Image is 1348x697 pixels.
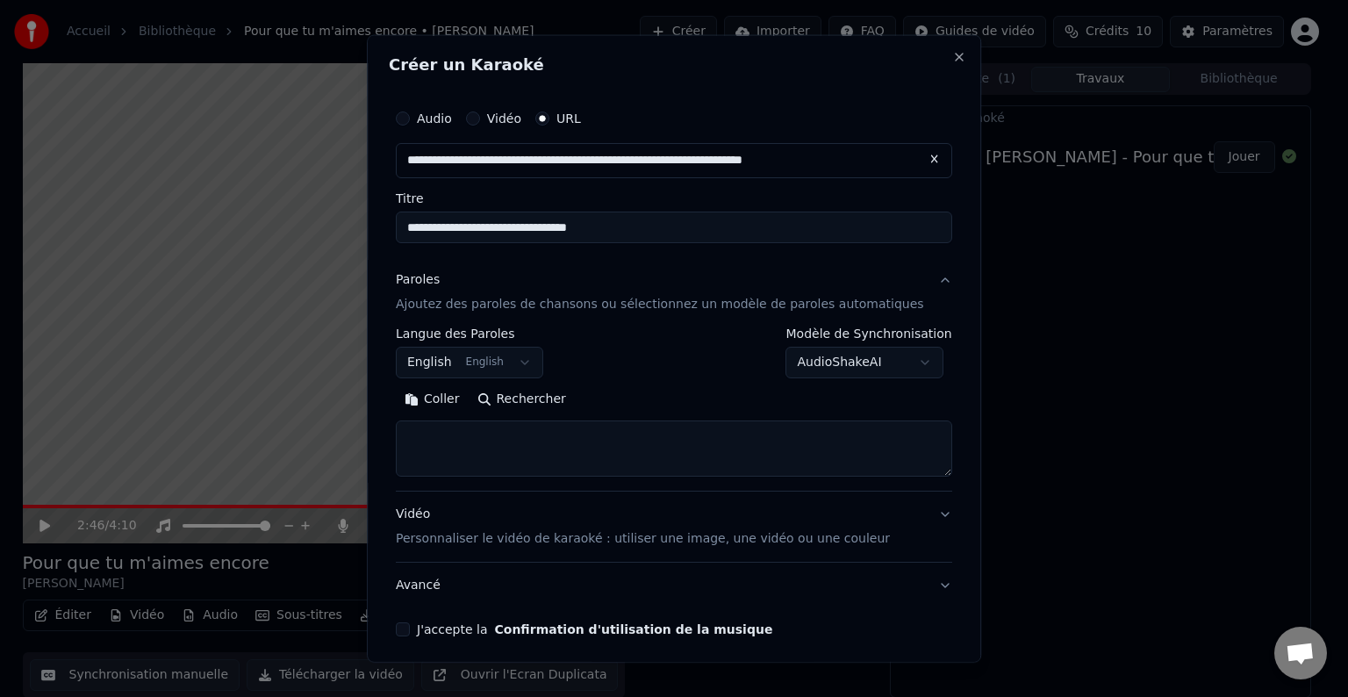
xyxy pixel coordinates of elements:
[417,112,452,125] label: Audio
[417,623,772,636] label: J'accepte la
[389,57,959,73] h2: Créer un Karaoké
[396,530,890,548] p: Personnaliser le vidéo de karaoké : utiliser une image, une vidéo ou une couleur
[396,506,890,548] div: Vidéo
[396,296,924,313] p: Ajoutez des paroles de chansons ou sélectionnez un modèle de paroles automatiques
[396,327,952,491] div: ParolesAjoutez des paroles de chansons ou sélectionnez un modèle de paroles automatiques
[786,327,952,340] label: Modèle de Synchronisation
[556,112,581,125] label: URL
[396,492,952,562] button: VidéoPersonnaliser le vidéo de karaoké : utiliser une image, une vidéo ou une couleur
[396,271,440,289] div: Paroles
[396,257,952,327] button: ParolesAjoutez des paroles de chansons ou sélectionnez un modèle de paroles automatiques
[495,623,773,636] button: J'accepte la
[469,385,575,413] button: Rechercher
[396,192,952,205] label: Titre
[487,112,521,125] label: Vidéo
[396,563,952,608] button: Avancé
[396,327,543,340] label: Langue des Paroles
[396,385,469,413] button: Coller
